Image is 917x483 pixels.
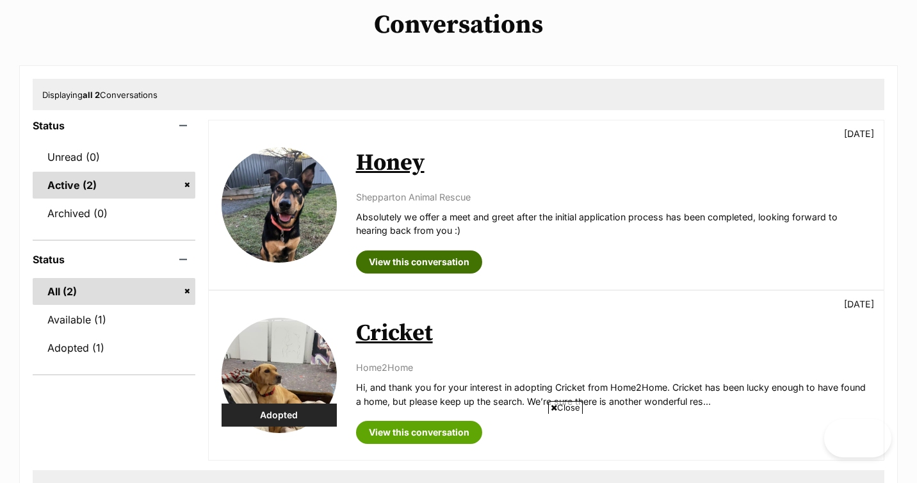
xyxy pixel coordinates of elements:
a: Honey [356,149,425,177]
a: Active (2) [33,172,195,199]
a: Cricket [356,319,433,348]
header: Status [33,120,195,131]
p: Hi, and thank you for your interest in adopting Cricket from Home2Home. Cricket has been lucky en... [356,381,871,408]
span: Displaying Conversations [42,90,158,100]
a: Available (1) [33,306,195,333]
span: Close [548,401,583,414]
p: Shepparton Animal Rescue [356,190,871,204]
iframe: Advertisement [148,419,769,477]
a: Adopted (1) [33,334,195,361]
p: [DATE] [844,127,874,140]
strong: all 2 [83,90,100,100]
img: Honey [222,147,337,263]
div: Adopted [222,404,337,427]
a: All (2) [33,278,195,305]
p: Absolutely we offer a meet and greet after the initial application process has been completed, lo... [356,210,871,238]
iframe: Help Scout Beacon - Open [824,419,891,457]
img: Cricket [222,318,337,433]
p: [DATE] [844,297,874,311]
a: Archived (0) [33,200,195,227]
p: Home2Home [356,361,871,374]
a: View this conversation [356,250,482,274]
a: Unread (0) [33,143,195,170]
header: Status [33,254,195,265]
